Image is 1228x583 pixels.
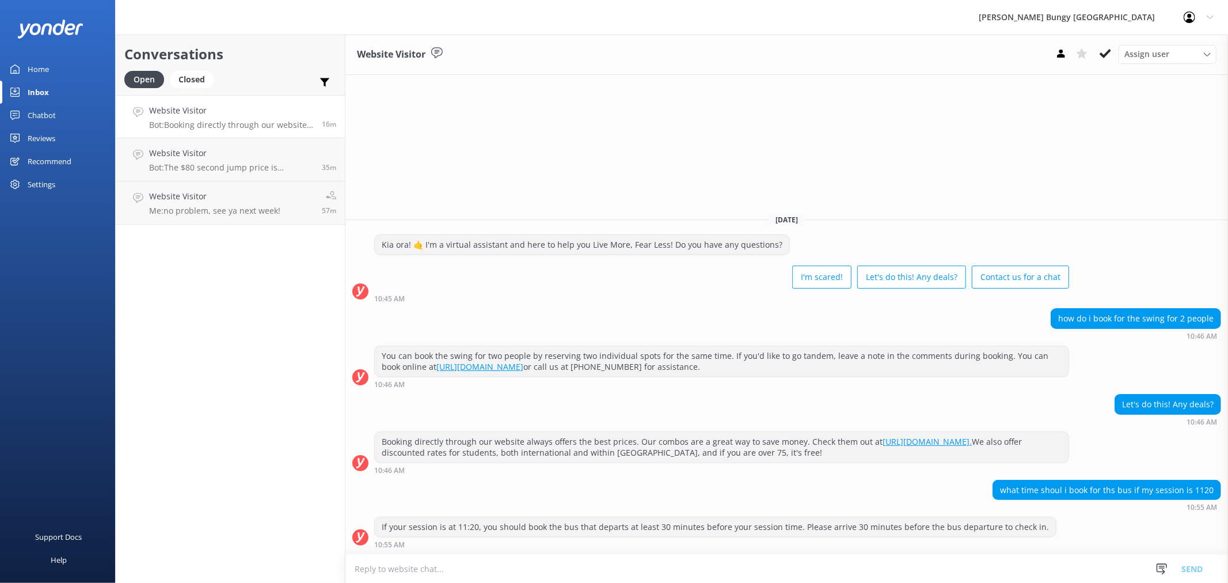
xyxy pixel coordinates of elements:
button: Contact us for a chat [972,266,1069,289]
div: how do i book for the swing for 2 people [1051,309,1221,328]
span: Assign user [1124,48,1169,60]
div: Aug 30 2025 10:45am (UTC +12:00) Pacific/Auckland [374,294,1069,302]
div: Booking directly through our website always offers the best prices. Our combos are a great way to... [375,432,1069,463]
div: You can book the swing for two people by reserving two individual spots for the same time. If you... [375,346,1069,377]
strong: 10:46 AM [1187,419,1217,426]
div: Open [124,71,164,88]
strong: 10:55 AM [374,542,405,548]
div: Aug 30 2025 10:55am (UTC +12:00) Pacific/Auckland [993,503,1221,511]
a: Open [124,73,170,85]
div: what time shoul i book for ths bus if my session is 1120 [993,480,1221,500]
p: Bot: The $80 second jump price is applicable for one additional jump [DATE] after completing the ... [149,162,313,173]
button: I'm scared! [792,266,851,289]
strong: 10:45 AM [374,296,405,302]
h2: Conversations [124,43,336,65]
strong: 10:46 AM [374,467,405,474]
a: Website VisitorBot:The $80 second jump price is applicable for one additional jump [DATE] after c... [116,138,345,181]
div: Let's do this! Any deals? [1115,395,1221,414]
h4: Website Visitor [149,147,313,160]
div: Recommend [28,150,71,173]
strong: 10:46 AM [1187,333,1217,340]
a: Website VisitorMe:no problem, see ya next week!57m [116,181,345,225]
strong: 10:55 AM [1187,504,1217,511]
div: Assign User [1119,45,1216,63]
a: Website VisitorBot:Booking directly through our website always offers the best prices. Our combos... [116,95,345,138]
p: Bot: Booking directly through our website always offers the best prices. Our combos are a great w... [149,120,313,130]
p: Me: no problem, see ya next week! [149,206,280,216]
div: Reviews [28,127,55,150]
span: Aug 30 2025 10:27am (UTC +12:00) Pacific/Auckland [322,162,336,172]
span: [DATE] [769,215,805,225]
h4: Website Visitor [149,190,280,203]
strong: 10:46 AM [374,381,405,388]
span: Aug 30 2025 10:46am (UTC +12:00) Pacific/Auckland [322,119,336,129]
a: [URL][DOMAIN_NAME]. [883,436,972,447]
img: yonder-white-logo.png [17,20,83,39]
div: Help [51,548,67,571]
div: Kia ora! 🤙 I'm a virtual assistant and here to help you Live More, Fear Less! Do you have any que... [375,235,789,255]
div: Settings [28,173,55,196]
div: Aug 30 2025 10:55am (UTC +12:00) Pacific/Auckland [374,540,1056,548]
div: Closed [170,71,214,88]
button: Let's do this! Any deals? [857,266,966,289]
div: Aug 30 2025 10:46am (UTC +12:00) Pacific/Auckland [374,380,1069,388]
h4: Website Visitor [149,104,313,117]
h3: Website Visitor [357,47,425,62]
div: Aug 30 2025 10:46am (UTC +12:00) Pacific/Auckland [1051,332,1221,340]
div: Support Docs [36,525,82,548]
div: Aug 30 2025 10:46am (UTC +12:00) Pacific/Auckland [1115,418,1221,426]
div: Inbox [28,81,49,104]
div: Home [28,58,49,81]
a: [URL][DOMAIN_NAME] [436,361,523,372]
a: Closed [170,73,219,85]
div: Chatbot [28,104,56,127]
div: If your session is at 11:20, you should book the bus that departs at least 30 minutes before your... [375,517,1056,537]
div: Aug 30 2025 10:46am (UTC +12:00) Pacific/Auckland [374,466,1069,474]
span: Aug 30 2025 10:04am (UTC +12:00) Pacific/Auckland [322,206,336,215]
